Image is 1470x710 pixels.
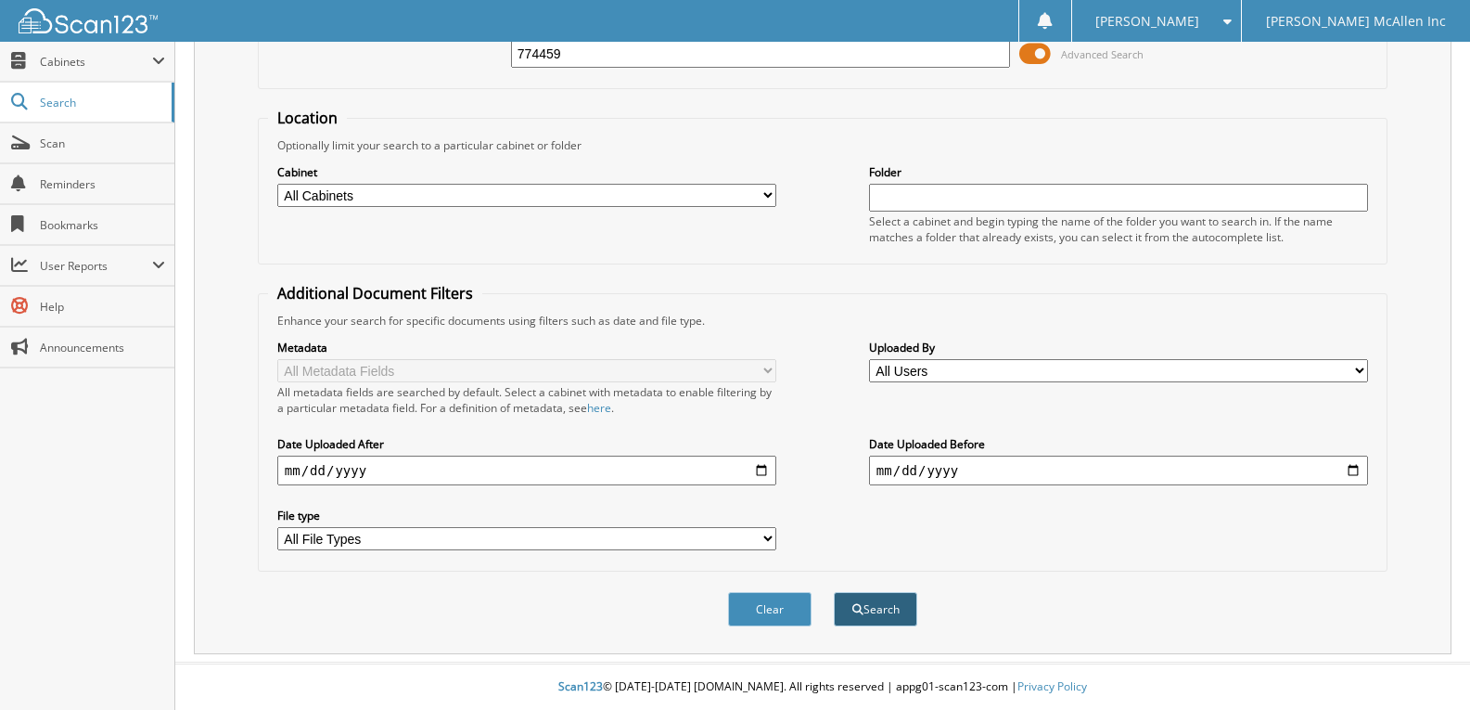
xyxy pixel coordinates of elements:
[40,217,165,233] span: Bookmarks
[19,8,158,33] img: scan123-logo-white.svg
[869,436,1368,452] label: Date Uploaded Before
[558,678,603,694] span: Scan123
[277,384,776,416] div: All metadata fields are searched by default. Select a cabinet with metadata to enable filtering b...
[277,456,776,485] input: start
[1017,678,1087,694] a: Privacy Policy
[728,592,812,626] button: Clear
[40,95,162,110] span: Search
[268,313,1377,329] div: Enhance your search for specific documents using filters such as date and file type.
[1095,16,1199,27] span: [PERSON_NAME]
[277,436,776,452] label: Date Uploaded After
[268,137,1377,153] div: Optionally limit your search to a particular cabinet or folder
[1061,47,1144,61] span: Advanced Search
[834,592,917,626] button: Search
[277,508,776,523] label: File type
[40,340,165,355] span: Announcements
[277,340,776,355] label: Metadata
[869,213,1368,245] div: Select a cabinet and begin typing the name of the folder you want to search in. If the name match...
[40,136,165,151] span: Scan
[40,258,152,274] span: User Reports
[40,54,152,70] span: Cabinets
[268,283,482,303] legend: Additional Document Filters
[175,665,1470,710] div: © [DATE]-[DATE] [DOMAIN_NAME]. All rights reserved | appg01-scan123-com |
[40,299,165,315] span: Help
[268,108,347,128] legend: Location
[40,176,165,192] span: Reminders
[869,456,1368,485] input: end
[869,340,1368,355] label: Uploaded By
[277,164,776,180] label: Cabinet
[869,164,1368,180] label: Folder
[1377,621,1470,710] iframe: Chat Widget
[587,400,611,416] a: here
[1266,16,1446,27] span: [PERSON_NAME] McAllen Inc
